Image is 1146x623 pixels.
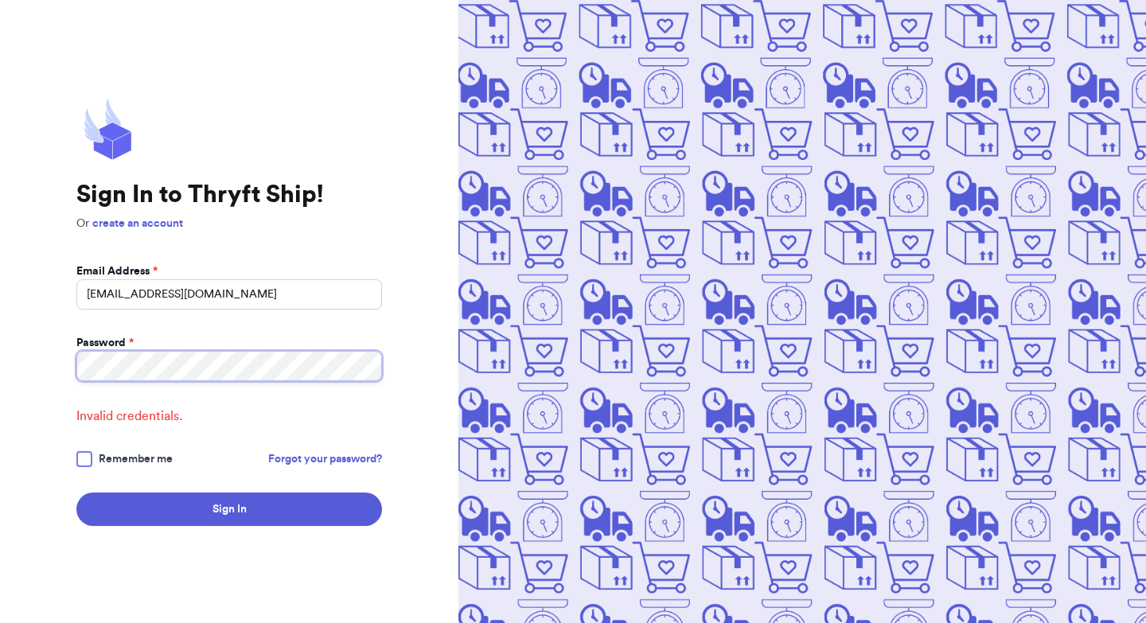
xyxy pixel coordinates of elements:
label: Email Address [76,263,158,279]
a: Forgot your password? [268,451,382,467]
button: Sign In [76,493,382,526]
span: Invalid credentials. [76,407,382,426]
a: create an account [92,218,183,229]
p: Or [76,216,382,232]
label: Password [76,335,134,351]
span: Remember me [99,451,173,467]
h1: Sign In to Thryft Ship! [76,181,382,209]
